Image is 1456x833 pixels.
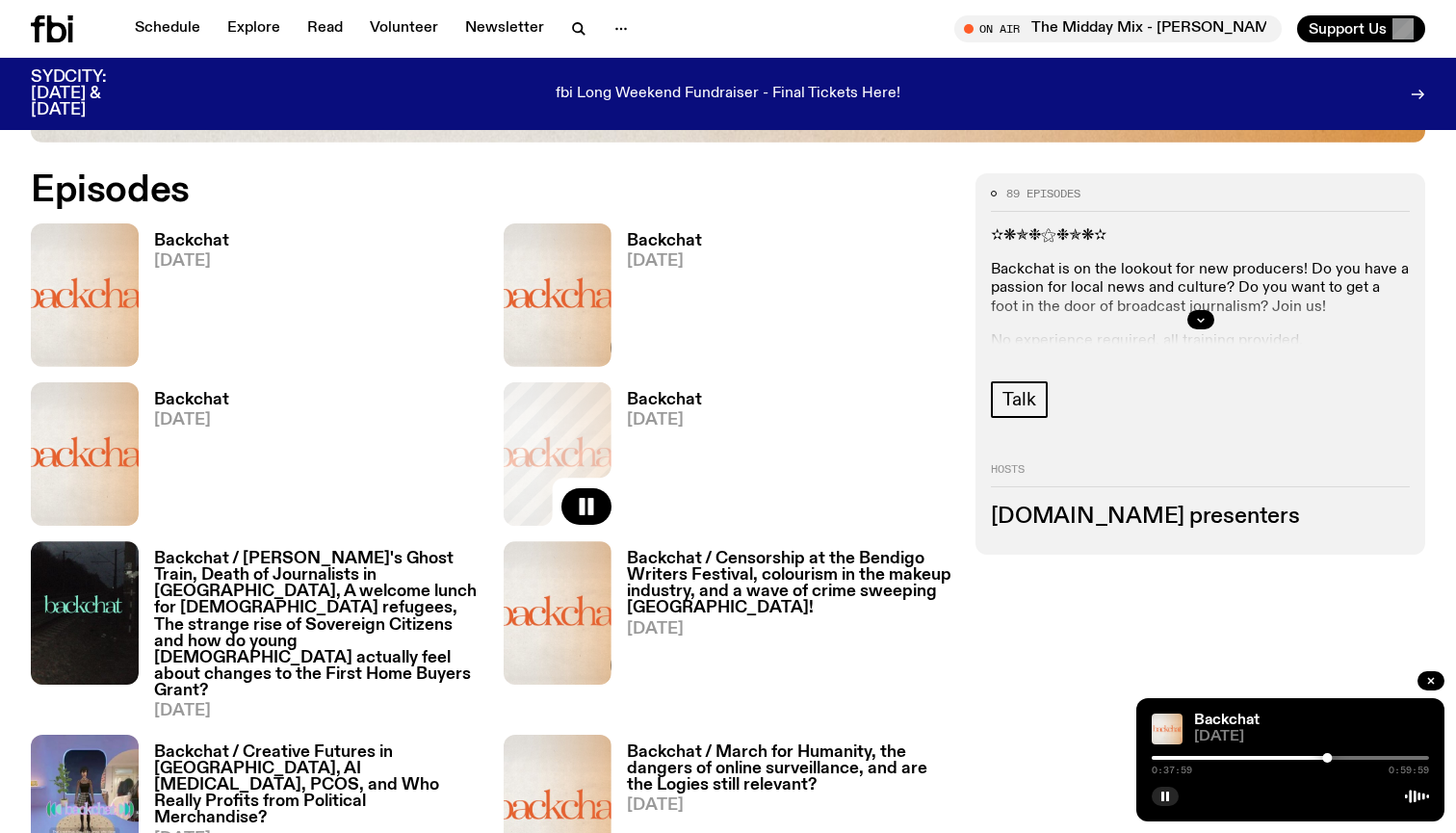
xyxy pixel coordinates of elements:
[991,381,1047,418] a: Talk
[611,233,702,367] a: Backchat[DATE]
[154,253,229,270] span: [DATE]
[154,551,481,699] h3: Backchat / [PERSON_NAME]'s Ghost Train, Death of Journalists in [GEOGRAPHIC_DATA], A welcome lunc...
[154,392,229,408] h3: Backchat
[1006,189,1080,199] span: 89 episodes
[627,233,702,249] h3: Backchat
[154,744,481,826] h3: Backchat / Creative Futures in [GEOGRAPHIC_DATA], AI [MEDICAL_DATA], PCOS, and Who Really Profits...
[991,464,1410,487] h2: Hosts
[154,233,229,249] h3: Backchat
[627,253,702,270] span: [DATE]
[1152,766,1192,775] span: 0:37:59
[1194,713,1260,728] a: Backchat
[123,15,212,42] a: Schedule
[139,551,481,719] a: Backchat / [PERSON_NAME]'s Ghost Train, Death of Journalists in [GEOGRAPHIC_DATA], A welcome lunc...
[1002,389,1035,410] span: Talk
[1309,20,1387,38] span: Support Us
[627,797,953,814] span: [DATE]
[627,412,702,429] span: [DATE]
[627,744,953,794] h3: Backchat / March for Humanity, the dangers of online surveillance, and are the Logies still relev...
[358,15,450,42] a: Volunteer
[991,507,1410,528] h3: [DOMAIN_NAME] presenters
[954,15,1282,42] button: On AirThe Midday Mix - [PERSON_NAME] & [PERSON_NAME]
[991,261,1410,317] p: Backchat is on the lookout for new producers! Do you have a passion for local news and culture? D...
[1297,15,1425,42] button: Support Us
[31,173,952,208] h2: Episodes
[139,392,229,526] a: Backchat[DATE]
[611,551,953,719] a: Backchat / Censorship at the Bendigo Writers Festival, colourism in the makeup industry, and a wa...
[1194,730,1429,744] span: [DATE]
[611,392,702,526] a: Backchat[DATE]
[627,551,953,616] h3: Backchat / Censorship at the Bendigo Writers Festival, colourism in the makeup industry, and a wa...
[991,227,1410,246] p: ✫❋✯❉⚝❉✯❋✫
[627,621,953,638] span: [DATE]
[154,412,229,429] span: [DATE]
[1389,766,1429,775] span: 0:59:59
[31,69,154,118] h3: SYDCITY: [DATE] & [DATE]
[454,15,556,42] a: Newsletter
[556,86,900,103] p: fbi Long Weekend Fundraiser - Final Tickets Here!
[627,392,702,408] h3: Backchat
[216,15,292,42] a: Explore
[154,703,481,719] span: [DATE]
[296,15,354,42] a: Read
[139,233,229,367] a: Backchat[DATE]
